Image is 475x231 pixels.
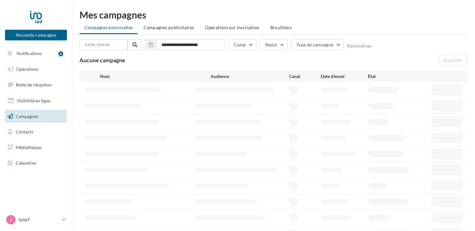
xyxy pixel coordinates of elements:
[4,63,68,76] a: Opérations
[321,73,368,80] div: Date d'envoi
[5,30,67,40] button: Nouvelle campagne
[5,214,67,226] a: J JulieT
[368,73,415,80] div: État
[18,217,60,223] p: JulieT
[144,25,194,30] span: Campagnes publicitaires
[4,125,68,138] a: Contacts
[211,73,289,80] div: Audience
[59,51,63,56] div: 6
[10,217,12,223] span: J
[4,157,68,170] a: Calendrier
[79,10,467,19] div: Mes campagnes
[4,141,68,154] a: Médiathèque
[260,39,288,50] button: Statut
[17,98,50,103] span: Visibilité en ligne
[270,25,292,30] span: Brouillons
[16,113,38,119] span: Campagnes
[291,39,344,50] button: Type de campagne
[16,145,41,150] span: Médiathèque
[16,82,52,87] span: Boîte de réception
[4,78,68,91] a: Boîte de réception
[439,55,467,66] button: Exporter
[4,47,66,60] button: Notifications 6
[16,129,33,134] span: Contacts
[289,73,321,80] div: Canal
[100,73,210,80] div: Nom
[4,94,68,107] a: Visibilité en ligne
[4,110,68,123] a: Campagnes
[79,57,125,64] span: Aucune campagne
[205,25,259,30] span: Operations sur inscription
[347,44,372,49] button: Réinitialiser
[16,66,38,72] span: Opérations
[16,160,37,166] span: Calendrier
[229,39,256,50] button: Canal
[17,51,42,56] span: Notifications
